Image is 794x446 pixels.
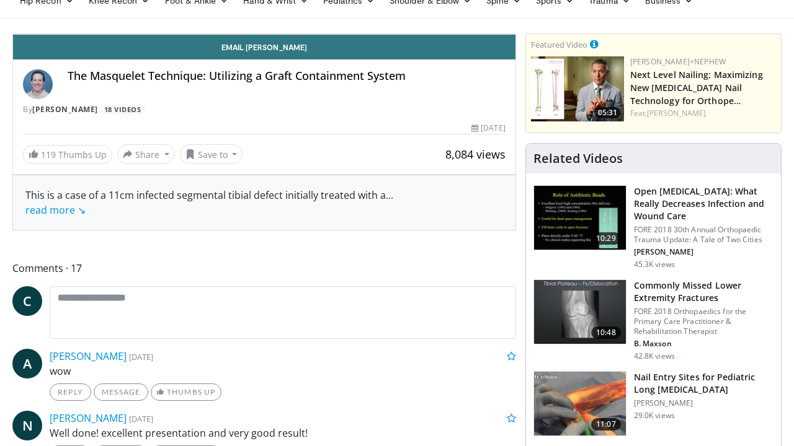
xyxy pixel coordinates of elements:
a: 119 Thumbs Up [23,145,112,164]
p: [PERSON_NAME] [634,398,774,408]
a: 10:48 Commonly Missed Lower Extremity Fractures FORE 2018 Orthopaedics for the Primary Care Pract... [533,279,774,361]
a: 11:07 Nail Entry Sites for Pediatric Long [MEDICAL_DATA] [PERSON_NAME] 29.0K views [533,371,774,437]
p: [PERSON_NAME] [634,247,774,257]
a: read more ↘ [25,203,86,217]
img: Avatar [23,69,53,99]
span: 119 [41,149,56,160]
span: 11:07 [591,418,621,431]
a: Thumbs Up [151,383,221,401]
h4: The Masquelet Technique: Utilizing a Graft Containment System [68,69,506,83]
a: [PERSON_NAME] [32,104,98,115]
div: [DATE] [471,123,505,134]
p: FORE 2018 Orthopaedics for the Primary Care Practitioner & Rehabilitation Therapist [634,307,774,336]
div: This is a case of a 11cm infected segmental tibial defect initially treated with a [25,188,503,217]
span: 10:48 [591,326,621,339]
small: [DATE] [129,413,153,424]
a: Email [PERSON_NAME] [13,35,515,59]
h4: Related Videos [533,151,623,166]
a: N [12,411,42,440]
span: 10:29 [591,232,621,245]
span: 8,084 views [445,147,506,162]
a: [PERSON_NAME] [50,349,127,363]
span: 05:31 [594,107,621,118]
a: Message [94,383,148,401]
a: Next Level Nailing: Maximizing New [MEDICAL_DATA] Nail Technology for Orthope… [630,69,763,107]
h3: Commonly Missed Lower Extremity Fractures [634,279,774,304]
img: 4aa379b6-386c-4fb5-93ee-de5617843a87.150x105_q85_crop-smart_upscale.jpg [534,280,626,344]
a: Reply [50,383,91,401]
a: [PERSON_NAME] [50,411,127,425]
a: C [12,286,42,316]
p: wow [50,364,516,378]
p: 45.3K views [634,260,675,269]
h3: Open [MEDICAL_DATA]: What Really Decreases Infection and Wound Care [634,185,774,222]
img: d5ySKFN8UhyXrjO34xMDoxOjA4MTsiGN_2.150x105_q85_crop-smart_upscale.jpg [534,372,626,436]
a: 18 Videos [100,104,145,115]
a: [PERSON_NAME] [647,108,706,118]
a: 05:31 [531,56,624,121]
a: [PERSON_NAME]+Nephew [630,56,726,67]
div: By [23,104,506,115]
a: 10:29 Open [MEDICAL_DATA]: What Really Decreases Infection and Wound Care FORE 2018 30th Annual O... [533,185,774,269]
button: Save to [180,144,243,164]
p: B. Maxson [634,339,774,349]
a: A [12,349,42,378]
img: f5bb47d0-b35c-4442-9f96-a7b2c2350023.150x105_q85_crop-smart_upscale.jpg [531,56,624,121]
div: Feat. [630,108,776,119]
p: Well done! excellent presentation and very good result! [50,426,516,440]
p: 42.8K views [634,351,675,361]
span: Comments 17 [12,260,516,276]
p: FORE 2018 30th Annual Orthopaedic Trauma Update: A Tale of Two Cities [634,225,774,245]
small: [DATE] [129,351,153,362]
small: Featured Video [531,39,587,50]
h3: Nail Entry Sites for Pediatric Long [MEDICAL_DATA] [634,371,774,396]
video-js: Video Player [13,34,515,35]
p: 29.0K views [634,411,675,421]
button: Share [117,144,175,164]
img: ded7be61-cdd8-40fc-98a3-de551fea390e.150x105_q85_crop-smart_upscale.jpg [534,186,626,250]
